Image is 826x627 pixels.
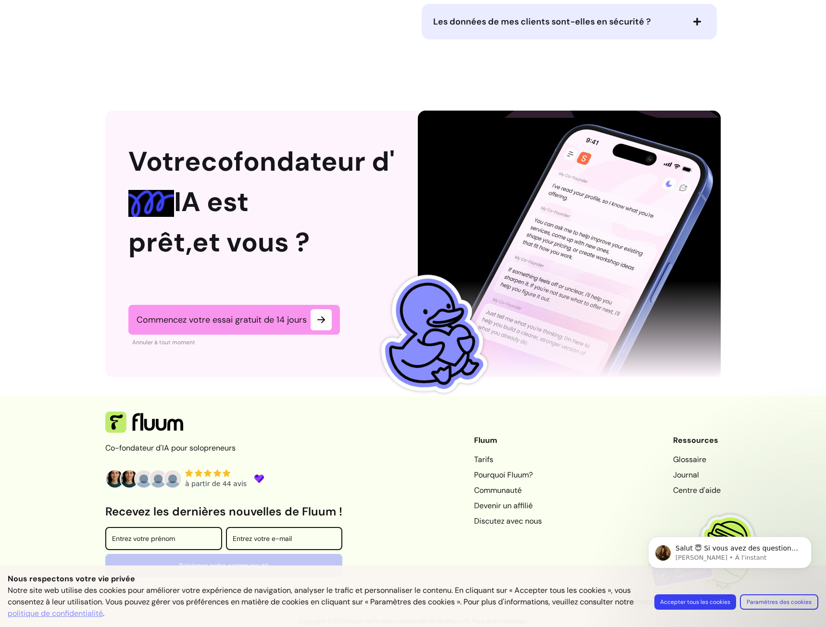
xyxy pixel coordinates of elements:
font: politique de confidentialité [8,608,103,618]
font: Recevez les dernières nouvelles de Fluum ! [105,504,342,519]
a: Tarifs [474,454,542,465]
font: Nous respectons votre vie privée [8,574,135,584]
font: Communauté [474,485,522,495]
font: Annuler à tout moment [132,339,195,346]
font: Votre [128,144,201,179]
img: Illustration du cofondateur de Fluum AI sur un smartphone, montrant des conseils de chat IA qui a... [418,111,721,377]
font: et vous ? [192,225,310,260]
font: Ressources [673,435,718,445]
a: Journal [673,469,721,481]
img: Fluum est conforme au RGPD [649,495,769,615]
font: Notre site web utilise des cookies pour améliorer votre expérience de navigation, analyser le tra... [8,585,634,607]
a: Pourquoi Fluum? [474,469,542,481]
a: Centre d'aide [673,485,721,496]
input: Entrez votre e-mail [233,536,336,545]
a: politique de confidentialité [8,608,103,619]
font: Discutez avec nous [474,516,542,526]
input: Entrez votre prénom [112,536,215,545]
font: . [103,608,104,618]
img: bleu printemps [128,190,174,217]
font: Tarifs [474,454,493,464]
a: Devenir un affilié [474,500,542,512]
font: Commencez votre essai gratuit de 14 jours [137,314,307,326]
font: Devenir un affilié [474,501,533,511]
a: Communauté [474,485,542,496]
img: Autocollant Fluum Duck [359,264,501,406]
iframe: Message de notifications d'interphone [634,516,826,622]
font: Journal [673,470,699,480]
font: Fluum [474,435,497,445]
font: Co-fondateur d'IA pour solopreneurs [105,443,236,453]
font: Glossaire [673,454,706,464]
a: Glossaire [673,454,721,465]
font: cofondateur d' [201,144,395,179]
a: Discutez avec nous [474,515,542,527]
img: Logo Fluum [105,412,183,433]
font: Pourquoi Fluum? [474,470,533,480]
button: Les données de mes clients sont-elles en sécurité ? [433,13,705,30]
font: Centre d'aide [673,485,721,495]
font: Les données de mes clients sont-elles en sécurité ? [433,16,651,27]
a: Commencez votre essai gratuit de 14 jours [128,305,340,335]
font: IA est prêt, [128,184,249,260]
